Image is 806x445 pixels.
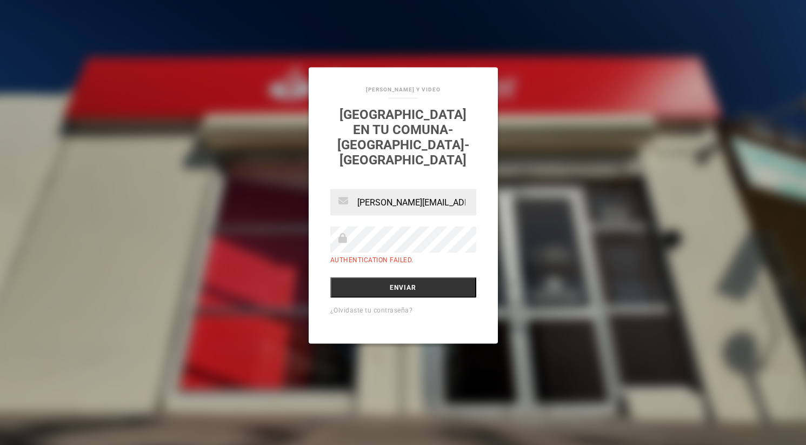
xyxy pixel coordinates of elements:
a: [GEOGRAPHIC_DATA] en tu comuna-[GEOGRAPHIC_DATA]-[GEOGRAPHIC_DATA] [337,107,469,168]
label: Authentication failed. [330,256,414,264]
input: Email [330,189,476,216]
input: Enviar [330,277,476,298]
a: [PERSON_NAME] Y VIDEO [366,87,441,92]
a: ¿Olvidaste tu contraseña? [330,307,413,314]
